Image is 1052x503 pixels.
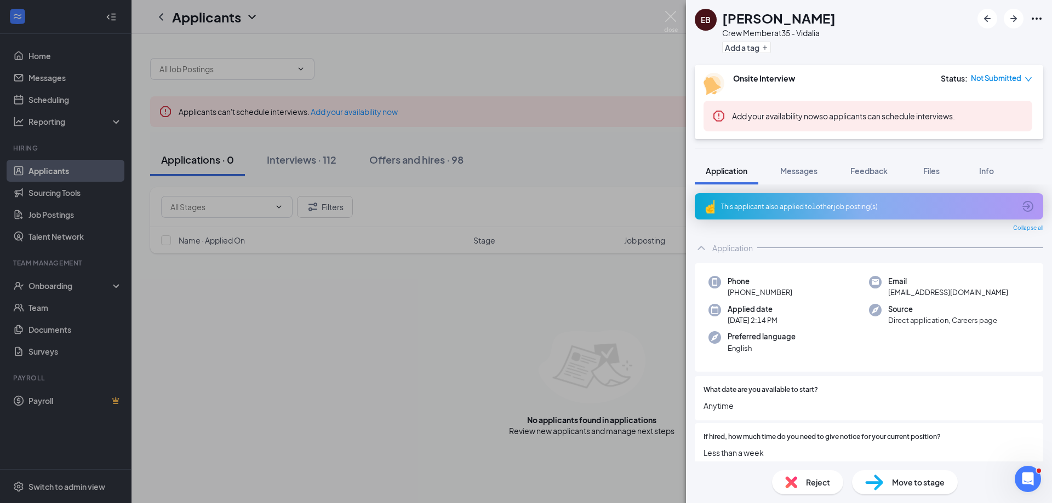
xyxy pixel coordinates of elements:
svg: Plus [762,44,768,51]
b: Onsite Interview [733,73,795,83]
span: Preferred language [728,331,796,342]
span: If hired, how much time do you need to give notice for your current position? [704,432,941,442]
span: What date are you available to start? [704,385,818,395]
span: down [1025,76,1032,83]
span: Move to stage [892,476,945,488]
svg: Ellipses [1030,12,1043,25]
button: ArrowRight [1004,9,1024,28]
span: Not Submitted [971,73,1021,84]
span: Application [706,166,747,176]
span: Source [888,304,997,315]
button: ArrowLeftNew [977,9,997,28]
span: [PHONE_NUMBER] [728,287,792,298]
iframe: Intercom live chat [1015,466,1041,492]
span: Phone [728,276,792,287]
span: Direct application, Careers page [888,315,997,326]
span: so applicants can schedule interviews. [732,111,955,121]
span: [DATE] 2:14 PM [728,315,777,326]
svg: Error [712,109,725,123]
svg: ArrowLeftNew [981,12,994,25]
svg: ArrowRight [1007,12,1020,25]
span: Messages [780,166,817,176]
span: Collapse all [1013,224,1043,233]
span: Applied date [728,304,777,315]
div: EB [701,14,711,25]
button: PlusAdd a tag [722,42,771,53]
span: Less than a week [704,447,1034,459]
div: Status : [941,73,968,84]
span: English [728,343,796,354]
span: Feedback [850,166,888,176]
div: Application [712,242,753,253]
button: Add your availability now [732,111,819,122]
span: Files [923,166,940,176]
span: Email [888,276,1008,287]
span: Reject [806,476,830,488]
div: This applicant also applied to 1 other job posting(s) [721,202,1015,211]
span: [EMAIL_ADDRESS][DOMAIN_NAME] [888,287,1008,298]
svg: ArrowCircle [1021,200,1034,213]
div: Crew Member at 35 - Vidalia [722,27,836,38]
span: Info [979,166,994,176]
h1: [PERSON_NAME] [722,9,836,27]
span: Anytime [704,400,1034,412]
svg: ChevronUp [695,241,708,255]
